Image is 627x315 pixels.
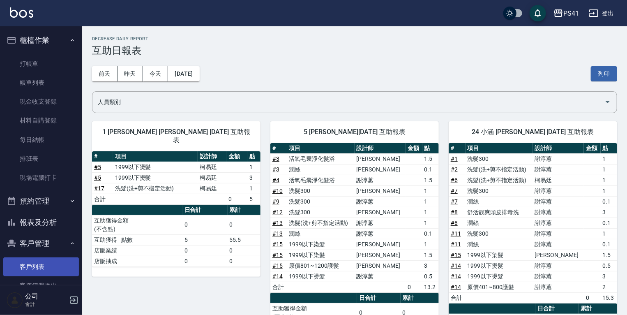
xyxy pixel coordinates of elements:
td: [PERSON_NAME] [355,185,406,196]
td: 合計 [270,282,287,292]
td: 1999以下染髮 [466,250,533,260]
td: 原價801~1200護髮 [287,260,355,271]
td: 55.5 [228,234,260,245]
a: 現金收支登錄 [3,92,79,111]
a: #13 [272,220,283,226]
a: #14 [451,262,461,269]
td: 洗髮300 [287,196,355,207]
button: [DATE] [168,66,199,81]
td: 謝淳蕙 [355,196,406,207]
td: 0 [182,256,228,266]
td: 謝淳蕙 [533,185,584,196]
td: 謝淳蕙 [533,239,584,250]
button: 前天 [92,66,118,81]
th: 項目 [113,151,198,162]
img: Person [7,292,23,308]
span: 5 [PERSON_NAME][DATE] 互助報表 [280,128,429,136]
th: 點 [422,143,439,154]
td: 3 [601,207,617,218]
td: 潤絲 [287,164,355,175]
th: 金額 [406,143,422,154]
a: #7 [451,188,458,194]
th: # [92,151,113,162]
th: 累計 [579,303,617,314]
a: #13 [272,230,283,237]
th: 日合計 [535,303,579,314]
button: 列印 [591,66,617,81]
a: 打帳單 [3,54,79,73]
td: 1 [247,162,260,172]
td: 合計 [449,292,466,303]
th: 累計 [401,293,439,303]
td: 0.1 [422,164,439,175]
a: #4 [272,177,279,183]
td: 店販抽成 [92,256,182,266]
td: 1999以下燙髮 [113,162,198,172]
td: 謝淳蕙 [355,175,406,185]
div: PS41 [563,8,579,19]
td: 5 [247,194,260,204]
a: #15 [272,241,283,248]
button: 登出 [586,6,617,21]
td: 0 [228,256,260,266]
button: Open [601,95,614,109]
td: 謝淳蕙 [533,228,584,239]
button: 報表及分析 [3,212,79,233]
th: 點 [601,143,617,154]
td: 1999以下燙髮 [113,172,198,183]
td: [PERSON_NAME] [355,239,406,250]
a: 客戶列表 [3,257,79,276]
td: 原價401~800護髮 [466,282,533,292]
th: 點 [247,151,260,162]
td: 1.5 [601,250,617,260]
button: save [530,5,546,21]
table: a dense table [92,151,260,205]
th: # [449,143,466,154]
td: 潤絲 [287,228,355,239]
td: 互助獲得金額 (不含點) [92,215,182,234]
td: 1999以下燙髮 [466,271,533,282]
td: 活氧毛囊淨化髮浴 [287,175,355,185]
td: 0.5 [422,271,439,282]
td: 活氧毛囊淨化髮浴 [287,153,355,164]
td: 潤絲 [466,239,533,250]
button: 客戶管理 [3,233,79,254]
a: 帳單列表 [3,73,79,92]
th: 設計師 [533,143,584,154]
a: #14 [451,273,461,280]
td: 謝淳蕙 [355,228,406,239]
td: 1 [422,218,439,228]
a: #6 [451,177,458,183]
td: 1999以下染髮 [287,250,355,260]
td: 1 [601,175,617,185]
a: #15 [451,252,461,258]
td: 謝淳蕙 [533,218,584,228]
td: 洗髮300 [466,185,533,196]
td: 合計 [92,194,113,204]
a: #3 [272,155,279,162]
a: #14 [451,284,461,290]
td: 2 [601,282,617,292]
a: #5 [94,164,101,170]
td: 0 [182,215,228,234]
td: 謝淳蕙 [533,282,584,292]
th: # [270,143,287,154]
td: 互助獲得 - 點數 [92,234,182,245]
a: #1 [451,155,458,162]
td: 13.2 [422,282,439,292]
td: 謝淳蕙 [533,153,584,164]
td: [PERSON_NAME] [533,250,584,260]
a: 排班表 [3,149,79,168]
td: 謝淳蕙 [533,164,584,175]
th: 日合計 [357,293,401,303]
a: 每日結帳 [3,130,79,149]
td: 0.1 [601,218,617,228]
td: 柯易廷 [198,162,226,172]
a: #10 [272,188,283,194]
td: 0 [226,194,247,204]
table: a dense table [92,205,260,267]
td: 店販業績 [92,245,182,256]
td: 0 [182,245,228,256]
td: 謝淳蕙 [355,218,406,228]
td: 1 [601,164,617,175]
